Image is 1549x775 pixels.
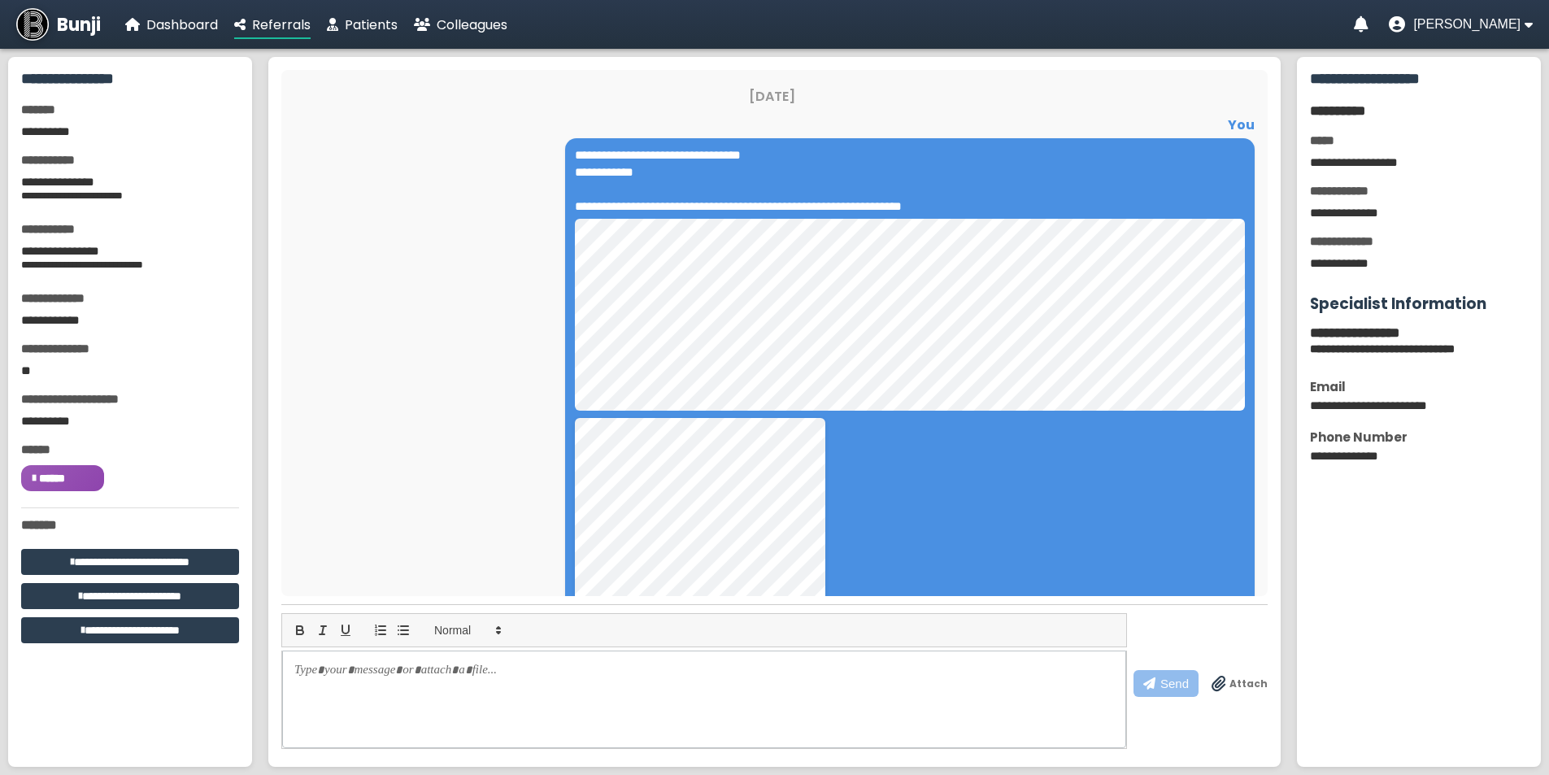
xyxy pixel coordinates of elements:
a: Dashboard [125,15,218,35]
span: Dashboard [146,15,218,34]
a: Colleagues [414,15,507,35]
label: Drag & drop files anywhere to attach [1212,676,1268,692]
span: Referrals [252,15,311,34]
span: Attach [1229,677,1268,691]
div: You [289,115,1255,135]
h3: Specialist Information [1310,292,1528,316]
button: underline [334,620,357,640]
div: Email [1310,377,1528,396]
a: Referrals [234,15,311,35]
div: Phone Number [1310,428,1528,446]
button: italic [311,620,334,640]
button: User menu [1389,16,1533,33]
span: Colleagues [437,15,507,34]
a: Patients [327,15,398,35]
button: Send [1133,670,1199,697]
button: list: bullet [392,620,415,640]
span: Send [1160,677,1189,690]
a: Bunji [16,8,101,41]
span: [PERSON_NAME] [1413,17,1521,32]
span: Patients [345,15,398,34]
a: Notifications [1354,16,1368,33]
button: list: ordered [369,620,392,640]
button: bold [289,620,311,640]
img: Bunji Dental Referral Management [16,8,49,41]
span: Bunji [57,11,101,38]
div: [DATE] [289,86,1255,107]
